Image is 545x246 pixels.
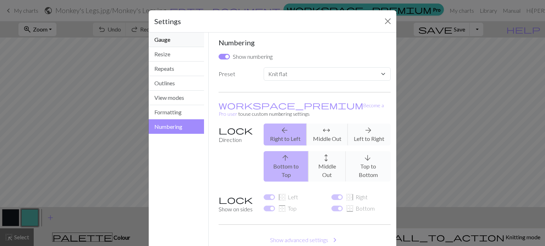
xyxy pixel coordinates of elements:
span: border_left [278,192,286,202]
button: Formatting [149,105,204,120]
button: Gauge [149,33,204,47]
h5: Numbering [219,38,391,47]
button: View modes [149,91,204,105]
label: Direction [214,124,259,187]
span: workspace_premium [219,100,363,110]
span: chevron_right [331,235,339,245]
span: border_right [346,192,354,202]
label: Show numbering [233,52,272,61]
span: border_top [278,204,286,213]
a: Become a Pro user [219,102,384,117]
button: Outlines [149,76,204,91]
label: Top [278,204,297,213]
button: Numbering [149,119,204,134]
h5: Settings [154,16,181,27]
label: Left [278,193,298,201]
small: to use custom numbering settings [219,102,384,117]
label: Right [346,193,368,201]
label: Show on sides [214,193,259,216]
span: border_bottom [346,204,354,213]
button: Close [382,16,393,27]
button: Resize [149,47,204,62]
label: Bottom [346,204,375,213]
button: Repeats [149,62,204,76]
label: Preset [214,67,259,84]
